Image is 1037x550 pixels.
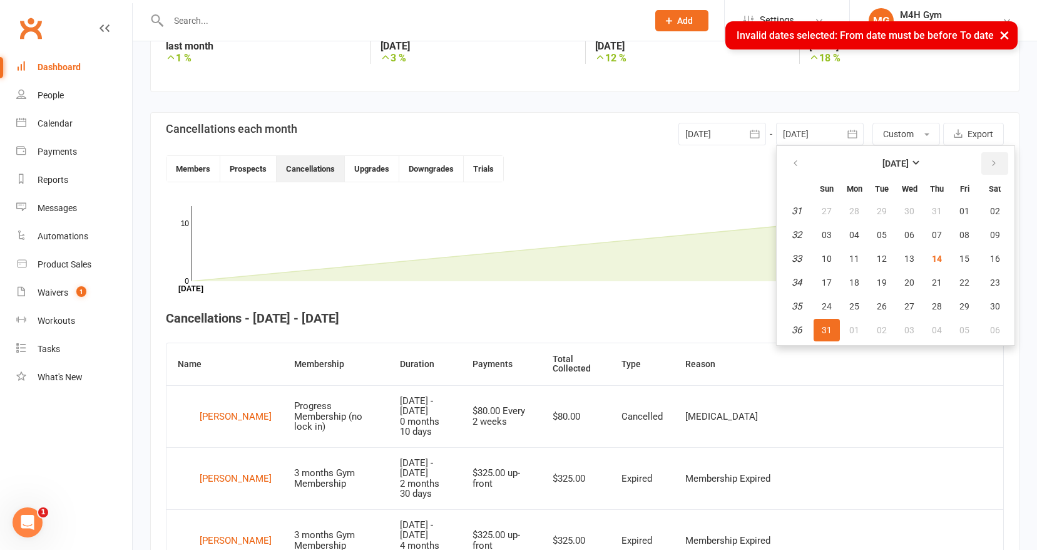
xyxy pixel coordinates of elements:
[76,286,86,297] span: 1
[979,200,1011,222] button: 02
[389,385,461,447] td: [DATE] - [DATE]
[990,278,1000,288] span: 23
[38,288,68,298] div: Waivers
[979,271,1011,294] button: 23
[16,81,132,110] a: People
[16,363,132,392] a: What's New
[610,447,674,509] td: Expired
[400,417,450,437] div: 0 months 10 days
[16,251,132,279] a: Product Sales
[541,447,611,509] td: $325.00
[849,278,859,288] span: 18
[896,200,922,222] button: 30
[200,531,272,550] div: [PERSON_NAME]
[841,295,867,318] button: 25
[900,9,976,21] div: M4H Gym
[595,52,790,64] strong: 12 %
[904,278,914,288] span: 20
[904,230,914,240] span: 06
[610,343,674,385] th: Type
[38,231,88,241] div: Automations
[869,224,895,246] button: 05
[990,230,1000,240] span: 09
[610,385,674,447] td: Cancelled
[902,184,917,194] small: Wednesday
[814,247,840,270] button: 10
[869,247,895,270] button: 12
[166,343,283,385] th: Name
[959,254,969,264] span: 15
[904,254,914,264] span: 13
[896,247,922,270] button: 13
[674,385,1003,447] td: [MEDICAL_DATA]
[924,224,950,246] button: 07
[847,184,862,194] small: Monday
[896,271,922,294] button: 20
[979,295,1011,318] button: 30
[38,507,48,517] span: 1
[924,247,950,270] button: 14
[932,278,942,288] span: 21
[849,254,859,264] span: 11
[677,16,693,26] span: Add
[989,184,1001,194] small: Saturday
[38,147,77,157] div: Payments
[904,301,914,311] span: 27
[16,335,132,363] a: Tasks
[16,110,132,138] a: Calendar
[943,123,1004,145] button: Export
[814,295,840,318] button: 24
[951,200,978,222] button: 01
[924,319,950,341] button: 04
[345,156,399,182] button: Upgrades
[849,301,859,311] span: 25
[38,175,68,185] div: Reports
[924,295,950,318] button: 28
[877,301,887,311] span: 26
[381,52,575,64] strong: 3 %
[932,230,942,240] span: 07
[165,12,639,29] input: Search...
[990,254,1000,264] span: 16
[932,254,942,264] span: 14
[869,295,895,318] button: 26
[473,406,530,427] div: $80.00 Every 2 weeks
[220,156,277,182] button: Prospects
[13,507,43,537] iframe: Intercom live chat
[541,385,611,447] td: $80.00
[877,278,887,288] span: 19
[674,343,1003,385] th: Reason
[541,343,611,385] th: Total Collected
[896,319,922,341] button: 03
[959,206,969,216] span: 01
[951,295,978,318] button: 29
[841,200,867,222] button: 28
[883,129,914,139] span: Custom
[178,407,272,426] a: [PERSON_NAME]
[200,469,272,488] div: [PERSON_NAME]
[872,123,940,145] button: Custom
[990,206,1000,216] span: 02
[166,311,1004,325] h4: Cancellations - [DATE] - [DATE]
[896,295,922,318] button: 27
[389,447,461,509] td: [DATE] - [DATE]
[882,158,909,169] strong: [DATE]
[877,206,887,216] span: 29
[822,206,832,216] span: 27
[178,469,272,488] a: [PERSON_NAME]
[178,531,272,550] a: [PERSON_NAME]
[16,166,132,194] a: Reports
[277,156,345,182] button: Cancellations
[38,344,60,354] div: Tasks
[792,301,802,312] em: 35
[904,325,914,335] span: 03
[822,278,832,288] span: 17
[655,10,708,31] button: Add
[792,324,802,336] em: 36
[951,224,978,246] button: 08
[725,21,1018,49] div: Invalid dates selected: From date must be before To date
[283,385,389,447] td: Progress Membership (no lock in)
[16,194,132,222] a: Messages
[990,325,1000,335] span: 06
[200,407,272,426] div: [PERSON_NAME]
